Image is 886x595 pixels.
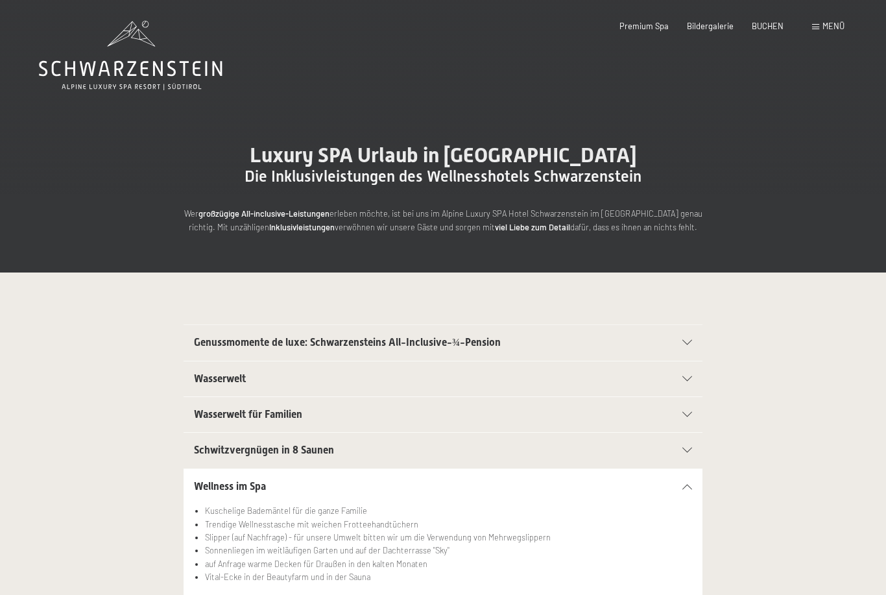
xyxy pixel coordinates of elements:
li: Slipper (auf Nachfrage) - für unsere Umwelt bitten wir um die Verwendung von Mehrwegslippern [205,531,692,544]
li: Kuschelige Bademäntel für die ganze Familie [205,504,692,517]
span: Luxury SPA Urlaub in [GEOGRAPHIC_DATA] [250,143,637,167]
p: Wer erleben möchte, ist bei uns im Alpine Luxury SPA Hotel Schwarzenstein im [GEOGRAPHIC_DATA] ge... [184,207,702,234]
li: Vital-Ecke in der Beautyfarm und in der Sauna [205,570,692,583]
span: Wasserwelt [194,372,246,385]
span: Schwitzvergnügen in 8 Saunen [194,444,334,456]
span: Genussmomente de luxe: Schwarzensteins All-Inclusive-¾-Pension [194,336,501,348]
li: Trendige Wellnesstasche mit weichen Frotteehandtüchern [205,518,692,531]
li: auf Anfrage warme Decken für Draußen in den kalten Monaten [205,557,692,570]
span: Menü [822,21,844,31]
li: Sonnenliegen im weitläufigen Garten und auf der Dachterrasse "Sky" [205,544,692,557]
span: Die Inklusivleistungen des Wellnesshotels Schwarzenstein [245,167,641,186]
span: Wasserwelt für Familien [194,408,302,420]
a: Bildergalerie [687,21,734,31]
span: Wellness im Spa [194,480,266,492]
strong: viel Liebe zum Detail [495,222,570,232]
strong: Inklusivleistungen [269,222,335,232]
a: Premium Spa [619,21,669,31]
strong: großzügige All-inclusive-Leistungen [198,208,329,219]
a: BUCHEN [752,21,784,31]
